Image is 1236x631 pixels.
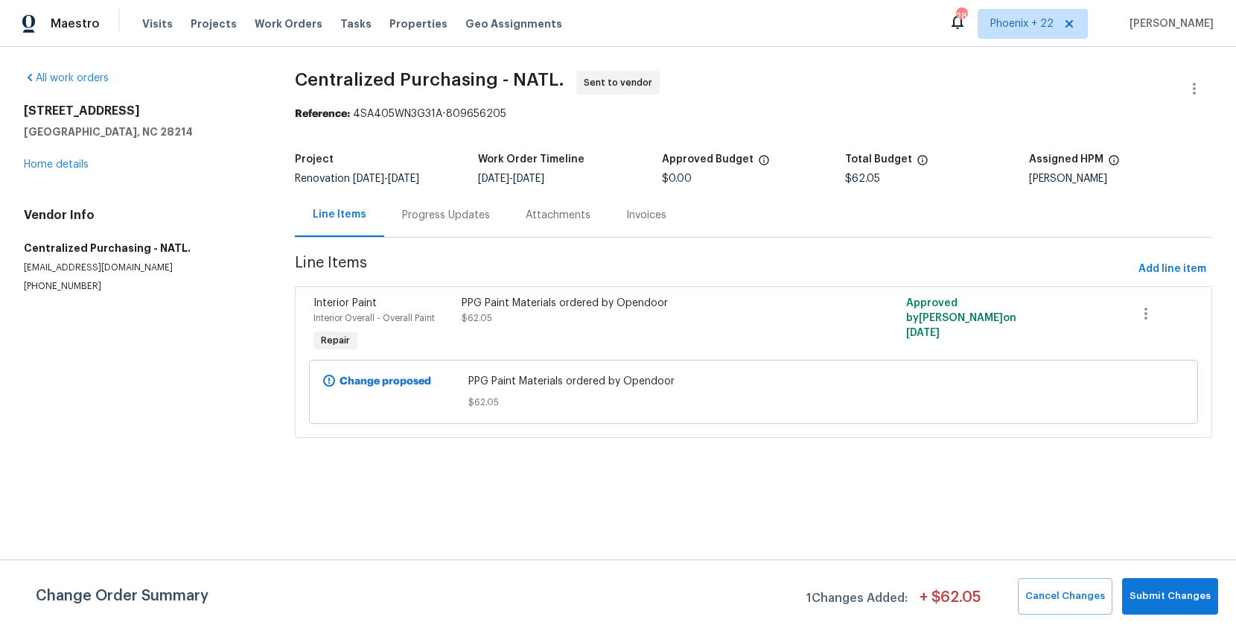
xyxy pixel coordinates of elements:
h5: [GEOGRAPHIC_DATA], NC 28214 [24,124,259,139]
p: [EMAIL_ADDRESS][DOMAIN_NAME] [24,261,259,274]
div: 4SA405WN3G31A-809656205 [295,107,1212,121]
a: All work orders [24,73,109,83]
span: [PERSON_NAME] [1124,16,1214,31]
span: Phoenix + 22 [990,16,1054,31]
span: Line Items [295,256,1133,283]
span: Centralized Purchasing - NATL. [295,71,564,89]
span: Visits [142,16,173,31]
div: Attachments [526,208,590,223]
h5: Total Budget [845,154,912,165]
b: Reference: [295,109,350,119]
div: Progress Updates [402,208,490,223]
div: [PERSON_NAME] [1029,174,1212,184]
span: Tasks [340,19,372,29]
span: The hpm assigned to this work order. [1108,154,1120,174]
span: [DATE] [353,174,384,184]
span: The total cost of line items that have been proposed by Opendoor. This sum includes line items th... [917,154,928,174]
span: Properties [389,16,447,31]
span: Geo Assignments [465,16,562,31]
b: Change proposed [340,376,431,387]
span: Interior Paint [313,298,377,308]
span: - [353,174,419,184]
span: [DATE] [388,174,419,184]
h2: [STREET_ADDRESS] [24,104,259,118]
span: PPG Paint Materials ordered by Opendoor [468,374,1039,389]
span: $62.05 [462,314,492,323]
span: Renovation [295,174,419,184]
h5: Project [295,154,334,165]
span: [DATE] [478,174,509,184]
span: Projects [191,16,237,31]
span: The total cost of line items that have been approved by both Opendoor and the Trade Partner. This... [758,154,770,174]
h5: Assigned HPM [1029,154,1103,165]
span: $62.05 [468,395,1039,410]
h5: Work Order Timeline [478,154,584,165]
button: Add line item [1133,256,1212,283]
span: Work Orders [255,16,322,31]
span: Maestro [51,16,100,31]
div: Line Items [313,207,366,222]
span: Add line item [1138,260,1206,279]
span: [DATE] [906,328,940,338]
span: Repair [315,333,356,348]
span: Sent to vendor [584,75,658,90]
span: [DATE] [513,174,544,184]
span: $62.05 [845,174,880,184]
span: Interior Overall - Overall Paint [313,314,435,323]
div: 287 [956,9,966,24]
h5: Approved Budget [662,154,754,165]
h5: Centralized Purchasing - NATL. [24,241,259,256]
div: Invoices [626,208,666,223]
div: PPG Paint Materials ordered by Opendoor [462,296,824,311]
h4: Vendor Info [24,208,259,223]
span: Approved by [PERSON_NAME] on [906,298,1016,338]
a: Home details [24,159,89,170]
span: $0.00 [662,174,692,184]
span: - [478,174,544,184]
p: [PHONE_NUMBER] [24,280,259,293]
